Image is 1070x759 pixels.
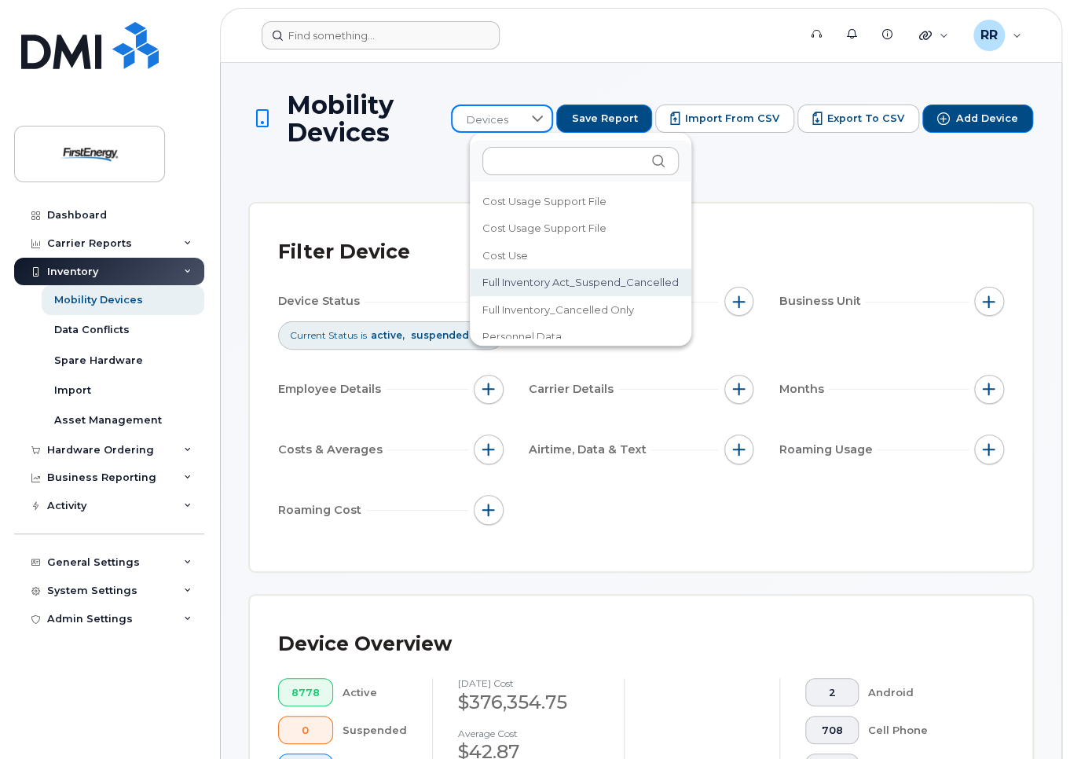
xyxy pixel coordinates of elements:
div: Suspended [343,716,407,744]
li: Cost Usage support file [470,214,691,242]
span: Export to CSV [827,112,904,126]
span: Employee Details [278,381,386,398]
span: Add Device [956,112,1018,126]
div: $376,354.75 [458,689,599,716]
li: Cost Use [470,242,691,269]
div: Cell Phone [868,716,980,744]
span: Save Report [571,112,637,126]
span: Full Inventory Act_Suspend_Cancelled [482,275,679,290]
span: Cost Use [482,248,528,263]
span: Carrier Details [529,381,618,398]
span: active [371,329,407,341]
button: Save Report [556,104,652,133]
div: Filter Device [278,232,410,273]
h4: [DATE] cost [458,678,599,688]
span: Mobility Devices [287,91,443,146]
span: 8778 [291,687,320,699]
button: Export to CSV [797,104,919,133]
h4: Average cost [458,728,599,739]
span: 2 [819,687,845,699]
span: Business Unit [779,293,865,310]
div: Active [343,678,407,706]
span: Import from CSV [685,112,779,126]
button: 708 [805,716,859,744]
button: Import from CSV [655,104,794,133]
span: Personnel data [482,329,562,344]
span: Airtime, Data & Text [529,442,651,458]
li: Full Inventory_Cancelled Only [470,296,691,324]
span: is [361,328,367,342]
li: Full Inventory Act_Suspend_Cancelled [470,269,691,296]
span: Cost Usage support file [482,221,606,236]
span: Roaming Cost [278,502,366,519]
div: Device Overview [278,624,452,665]
button: 0 [278,716,333,744]
span: Months [779,381,828,398]
button: 2 [805,678,859,706]
span: Roaming Usage [779,442,877,458]
span: Cost Usage support file [482,194,606,209]
li: Personnel data [470,323,691,350]
div: Android [868,678,980,706]
span: Costs & Averages [278,442,387,458]
span: suspended [411,329,469,341]
span: Current Status [290,328,357,342]
button: Add Device [922,104,1033,133]
span: 0 [291,724,320,737]
span: Device Status [278,293,365,310]
iframe: Messenger Launcher [1002,691,1058,747]
li: Cost Usage support file [470,188,691,215]
button: 8778 [278,678,333,706]
span: Full Inventory_Cancelled Only [482,302,634,317]
span: Devices [453,106,522,134]
span: 708 [819,724,845,737]
ul: Option List [470,181,691,438]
